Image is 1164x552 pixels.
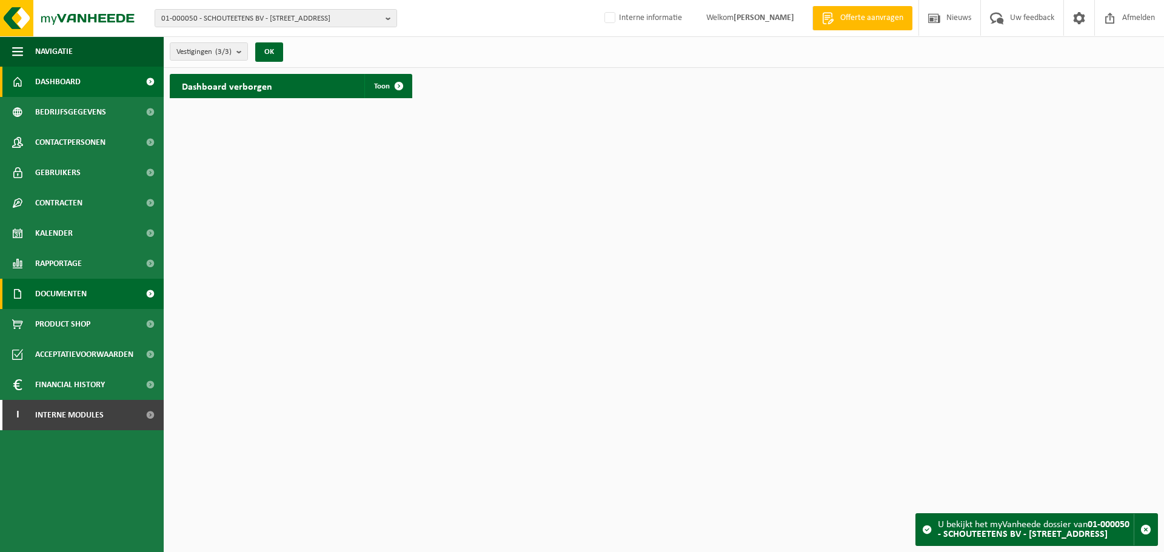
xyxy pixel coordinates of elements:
[734,13,794,22] strong: [PERSON_NAME]
[35,400,104,430] span: Interne modules
[176,43,232,61] span: Vestigingen
[35,248,82,279] span: Rapportage
[35,67,81,97] span: Dashboard
[155,9,397,27] button: 01-000050 - SCHOUTEETENS BV - [STREET_ADDRESS]
[35,188,82,218] span: Contracten
[602,9,682,27] label: Interne informatie
[812,6,912,30] a: Offerte aanvragen
[35,36,73,67] span: Navigatie
[938,520,1129,539] strong: 01-000050 - SCHOUTEETENS BV - [STREET_ADDRESS]
[12,400,23,430] span: I
[837,12,906,24] span: Offerte aanvragen
[215,48,232,56] count: (3/3)
[364,74,411,98] a: Toon
[35,279,87,309] span: Documenten
[170,42,248,61] button: Vestigingen(3/3)
[35,339,133,370] span: Acceptatievoorwaarden
[170,74,284,98] h2: Dashboard verborgen
[161,10,381,28] span: 01-000050 - SCHOUTEETENS BV - [STREET_ADDRESS]
[255,42,283,62] button: OK
[35,158,81,188] span: Gebruikers
[35,218,73,248] span: Kalender
[374,82,390,90] span: Toon
[35,370,105,400] span: Financial History
[35,97,106,127] span: Bedrijfsgegevens
[35,127,105,158] span: Contactpersonen
[35,309,90,339] span: Product Shop
[938,514,1134,545] div: U bekijkt het myVanheede dossier van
